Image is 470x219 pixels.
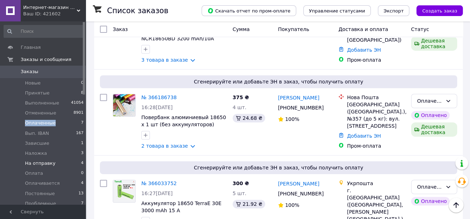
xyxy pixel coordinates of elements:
[417,97,443,105] div: Оплаченный
[207,7,290,14] span: Скачать отчет по пром-оплате
[23,4,77,11] span: Интернет-магазин Co-Di
[25,120,56,126] span: Оплаченные
[113,94,136,117] a: Фото товару
[141,114,226,127] a: Повербанк алюминиевый 18650 х 1 шт (без аккумуляторов)
[233,200,265,208] div: 21.92 ₴
[233,95,249,100] span: 375 ₴
[76,130,84,137] span: 167
[23,11,86,17] div: Ваш ID: 421602
[79,190,84,197] span: 13
[81,200,84,207] span: 7
[278,94,319,101] a: [PERSON_NAME]
[347,133,381,139] a: Добавить ЭН
[233,190,247,196] span: 5 шт.
[103,164,454,171] span: Сгенерируйте или добавьте ЭН в заказ, чтобы получить оплату
[411,26,429,32] span: Статус
[81,180,84,187] span: 4
[141,180,177,186] a: № 366033752
[409,7,463,13] a: Создать заказ
[25,200,56,207] span: Проблемные
[411,36,457,51] div: Дешевая доставка
[347,94,405,101] div: Нова Пошта
[411,197,450,205] div: Оплачено
[25,100,59,106] span: Выполненные
[25,130,49,137] span: Вып. IBAN
[4,25,84,38] input: Поиск
[25,90,50,96] span: Принятые
[285,202,299,208] span: 100%
[21,44,41,51] span: Главная
[81,170,84,177] span: 0
[25,110,56,116] span: Отмененные
[107,6,168,15] h1: Список заказов
[233,114,265,122] div: 24.68 ₴
[81,120,84,126] span: 7
[81,80,84,86] span: 0
[141,143,188,149] a: 2 товара в заказе
[347,101,405,129] div: [GEOGRAPHIC_DATA] ([GEOGRAPHIC_DATA].), №357 (до 5 кг): вул. [STREET_ADDRESS]
[233,180,249,186] span: 300 ₴
[71,100,84,106] span: 41054
[338,26,388,32] span: Доставка и оплата
[202,5,296,16] button: Скачать отчет по пром-оплате
[278,180,319,187] a: [PERSON_NAME]
[21,56,71,63] span: Заказы и сообщения
[25,140,49,147] span: Зависшие
[277,103,325,113] div: [PHONE_NUMBER]
[303,5,371,16] button: Управление статусами
[278,26,309,32] span: Покупатель
[81,160,84,167] span: 4
[25,180,60,187] span: Оплачивается
[141,190,173,196] span: 16:27[DATE]
[422,8,457,14] span: Создать заказ
[81,150,84,157] span: 3
[25,160,55,167] span: На отправку
[449,198,464,213] button: Наверх
[113,180,135,202] img: Фото товару
[347,142,405,149] div: Пром-оплата
[141,57,188,63] a: 3 товара в заказе
[25,80,41,86] span: Новые
[141,95,177,100] a: № 366186738
[416,5,463,16] button: Создать заказ
[285,116,299,122] span: 100%
[347,56,405,63] div: Пром-оплата
[417,183,443,191] div: Оплаченный
[384,8,404,14] span: Экспорт
[25,190,55,197] span: Постоянные
[81,90,84,96] span: 8
[113,180,136,203] a: Фото товару
[141,105,173,110] span: 16:28[DATE]
[347,47,381,53] a: Добавить ЭН
[347,180,405,187] div: Укрпошта
[309,8,365,14] span: Управление статусами
[233,105,247,110] span: 4 шт.
[113,26,128,32] span: Заказ
[21,68,38,75] span: Заказы
[277,189,325,199] div: [PHONE_NUMBER]
[103,78,454,85] span: Сгенерируйте или добавьте ЭН в заказ, чтобы получить оплату
[81,140,84,147] span: 1
[411,122,457,137] div: Дешевая доставка
[113,94,135,116] img: Фото товару
[25,170,43,177] span: Оплата
[25,150,47,157] span: Наложка
[233,26,250,32] span: Сумма
[378,5,409,16] button: Экспорт
[411,111,450,119] div: Оплачено
[141,200,222,213] a: Аккумулятор 18650 TerraE 30E 3000 mAh 15 А
[74,110,84,116] span: 8901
